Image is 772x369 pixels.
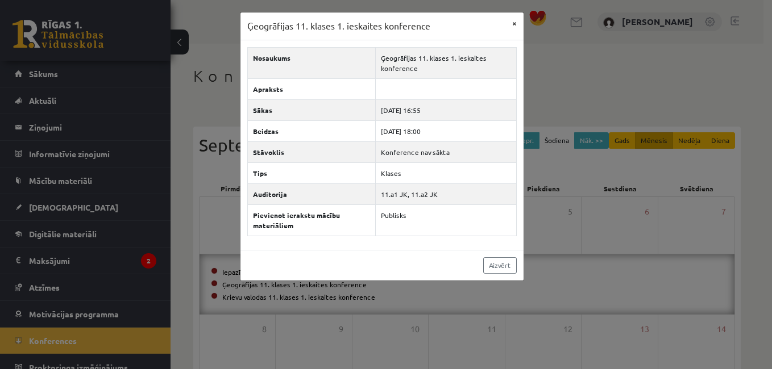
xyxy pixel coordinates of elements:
th: Tips [247,162,375,183]
td: [DATE] 18:00 [375,120,516,141]
th: Auditorija [247,183,375,204]
th: Sākas [247,99,375,120]
th: Beidzas [247,120,375,141]
td: Klases [375,162,516,183]
a: Aizvērt [483,257,517,274]
td: Publisks [375,204,516,236]
td: 11.a1 JK, 11.a2 JK [375,183,516,204]
h3: Ģeogrāfijas 11. klases 1. ieskaites konference [247,19,430,33]
th: Nosaukums [247,47,375,78]
td: [DATE] 16:55 [375,99,516,120]
td: Konference nav sākta [375,141,516,162]
button: × [505,12,524,34]
td: Ģeogrāfijas 11. klases 1. ieskaites konference [375,47,516,78]
th: Stāvoklis [247,141,375,162]
th: Apraksts [247,78,375,99]
th: Pievienot ierakstu mācību materiāliem [247,204,375,236]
